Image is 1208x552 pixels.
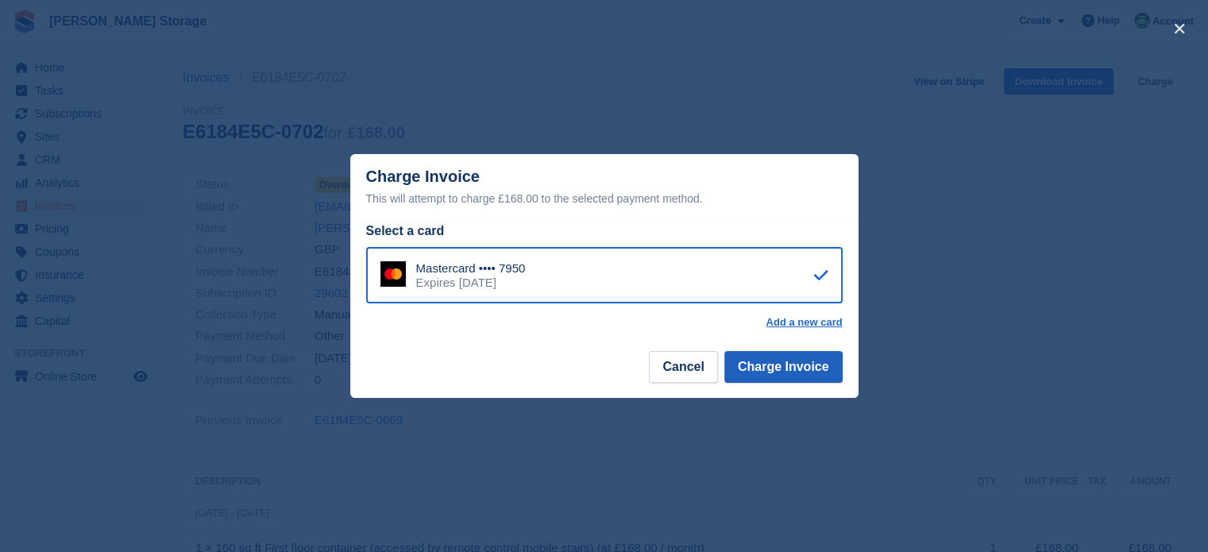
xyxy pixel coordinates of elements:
[1167,16,1192,41] button: close
[416,276,526,290] div: Expires [DATE]
[366,189,843,208] div: This will attempt to charge £168.00 to the selected payment method.
[724,351,843,383] button: Charge Invoice
[649,351,717,383] button: Cancel
[380,261,406,287] img: Mastercard Logo
[416,261,526,276] div: Mastercard •••• 7950
[766,316,842,329] a: Add a new card
[366,168,843,208] div: Charge Invoice
[366,222,843,241] div: Select a card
